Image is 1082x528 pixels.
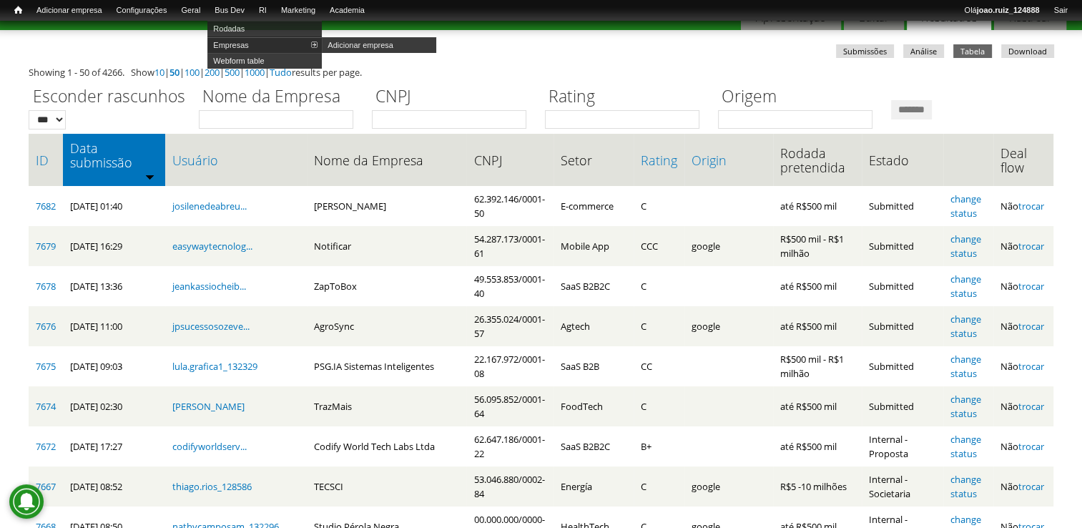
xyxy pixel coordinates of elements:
[993,134,1053,186] th: Deal flow
[172,400,245,413] a: [PERSON_NAME]
[307,186,466,226] td: [PERSON_NAME]
[185,66,200,79] a: 100
[307,466,466,507] td: TECSCI
[199,84,363,110] label: Nome da Empresa
[63,426,165,466] td: [DATE] 17:27
[174,4,207,18] a: Geral
[172,320,250,333] a: jpsucessosozeve...
[554,226,633,266] td: Mobile App
[773,266,862,306] td: até R$500 mil
[554,134,633,186] th: Setor
[773,226,862,266] td: R$500 mil - R$1 milhão
[862,466,943,507] td: Internal - Societaria
[36,440,56,453] a: 7672
[773,466,862,507] td: R$5 -10 milhões
[36,480,56,493] a: 7667
[634,186,684,226] td: C
[70,141,158,170] a: Data submissão
[1018,240,1044,253] a: trocar
[953,44,992,58] a: Tabela
[169,66,179,79] a: 50
[993,466,1053,507] td: Não
[1018,320,1044,333] a: trocar
[554,186,633,226] td: E-commerce
[836,44,894,58] a: Submissões
[993,226,1053,266] td: Não
[950,393,981,420] a: change status
[154,66,164,79] a: 10
[29,65,1053,79] div: Showing 1 - 50 of 4266. Show | | | | | | results per page.
[36,240,56,253] a: 7679
[554,386,633,426] td: FoodTech
[36,153,56,167] a: ID
[1018,280,1044,293] a: trocar
[1018,480,1044,493] a: trocar
[862,186,943,226] td: Submitted
[773,306,862,346] td: até R$500 mil
[862,386,943,426] td: Submitted
[466,466,554,507] td: 53.046.880/0002-84
[172,200,247,212] a: josilenedeabreu...
[172,153,300,167] a: Usuário
[862,426,943,466] td: Internal - Proposta
[862,346,943,386] td: Submitted
[29,4,109,18] a: Adicionar empresa
[554,466,633,507] td: Energía
[1046,4,1075,18] a: Sair
[692,153,766,167] a: Origin
[773,386,862,426] td: até R$500 mil
[862,306,943,346] td: Submitted
[172,360,257,373] a: lula.grafica1_132329
[205,66,220,79] a: 200
[36,400,56,413] a: 7674
[950,192,981,220] a: change status
[1018,440,1044,453] a: trocar
[466,346,554,386] td: 22.167.972/0001-08
[307,386,466,426] td: TrazMais
[554,346,633,386] td: SaaS B2B
[634,466,684,507] td: C
[773,426,862,466] td: até R$500 mil
[7,4,29,17] a: Início
[14,5,22,15] span: Início
[109,4,174,18] a: Configurações
[252,4,274,18] a: RI
[1018,200,1044,212] a: trocar
[145,172,154,181] img: ordem crescente
[957,4,1046,18] a: Olájoao.ruiz_124888
[63,226,165,266] td: [DATE] 16:29
[1018,400,1044,413] a: trocar
[634,266,684,306] td: C
[466,386,554,426] td: 56.095.852/0001-64
[225,66,240,79] a: 500
[634,426,684,466] td: B+
[950,273,981,300] a: change status
[773,134,862,186] th: Rodada pretendida
[903,44,944,58] a: Análise
[36,280,56,293] a: 7678
[773,186,862,226] td: até R$500 mil
[950,433,981,460] a: change status
[634,306,684,346] td: C
[307,134,466,186] th: Nome da Empresa
[29,84,190,110] label: Esconder rascunhos
[466,426,554,466] td: 62.647.186/0001-22
[207,4,252,18] a: Bus Dev
[63,306,165,346] td: [DATE] 11:00
[1018,360,1044,373] a: trocar
[993,426,1053,466] td: Não
[862,226,943,266] td: Submitted
[63,386,165,426] td: [DATE] 02:30
[545,84,709,110] label: Rating
[554,266,633,306] td: SaaS B2B2C
[466,306,554,346] td: 26.355.024/0001-57
[36,360,56,373] a: 7675
[466,186,554,226] td: 62.392.146/0001-50
[1001,44,1054,58] a: Download
[270,66,292,79] a: Tudo
[307,426,466,466] td: Codify World Tech Labs Ltda
[63,186,165,226] td: [DATE] 01:40
[862,266,943,306] td: Submitted
[993,306,1053,346] td: Não
[172,240,252,253] a: easywaytecnolog...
